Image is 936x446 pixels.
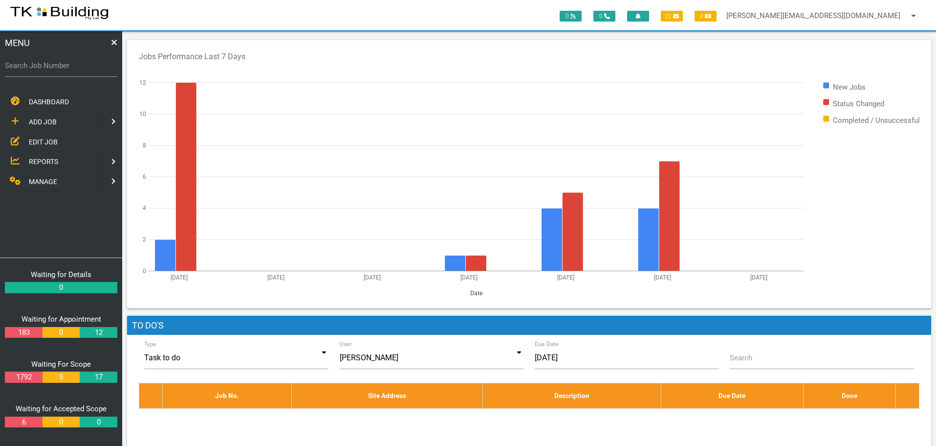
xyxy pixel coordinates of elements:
a: 183 [5,327,42,338]
text: 10 [139,110,146,117]
a: 0 [43,327,80,338]
label: Search [730,352,752,364]
label: Due Date [535,340,559,349]
span: DASHBOARD [29,98,69,106]
text: [DATE] [557,274,574,281]
a: 6 [5,417,42,428]
span: 0 [560,11,582,22]
text: [DATE] [267,274,284,281]
h1: To Do's [127,316,931,335]
span: ADD JOB [29,118,57,126]
a: Waiting for Appointment [22,315,101,324]
text: [DATE] [750,274,767,281]
text: [DATE] [364,274,381,281]
a: Waiting For Scope [31,360,91,369]
span: REPORTS [29,158,58,165]
text: Status Changed [833,99,884,108]
a: Waiting for Accepted Scope [16,404,107,413]
text: [DATE] [460,274,478,281]
span: 0 [593,11,615,22]
label: User [340,340,352,349]
text: 0 [143,267,146,274]
a: 0 [5,282,117,293]
text: [DATE] [171,274,188,281]
a: 17 [80,372,117,383]
th: Done [803,383,895,408]
th: Description [483,383,661,408]
text: 2 [143,236,146,243]
span: 22 [661,11,683,22]
label: Search Job Number [5,60,117,71]
th: Job No. [163,383,292,408]
span: MENU [5,36,30,49]
text: Date [470,289,482,296]
text: Completed / Unsuccessful [833,116,920,124]
img: s3file [10,5,109,21]
text: 8 [143,141,146,148]
a: Waiting for Details [31,270,91,279]
text: 4 [143,205,146,211]
label: Type [144,340,156,349]
span: EDIT JOB [29,138,58,145]
text: 6 [143,173,146,180]
text: New Jobs [833,82,866,91]
a: 0 [80,417,117,428]
text: Jobs Performance Last 7 Days [139,52,245,61]
span: 4 [695,11,717,22]
a: 1792 [5,372,42,383]
a: 0 [43,417,80,428]
th: Site Address [292,383,483,408]
span: MANAGE [29,178,57,186]
th: Due Date [661,383,803,408]
a: 12 [80,327,117,338]
text: 12 [139,79,146,86]
a: 5 [43,372,80,383]
text: [DATE] [654,274,671,281]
